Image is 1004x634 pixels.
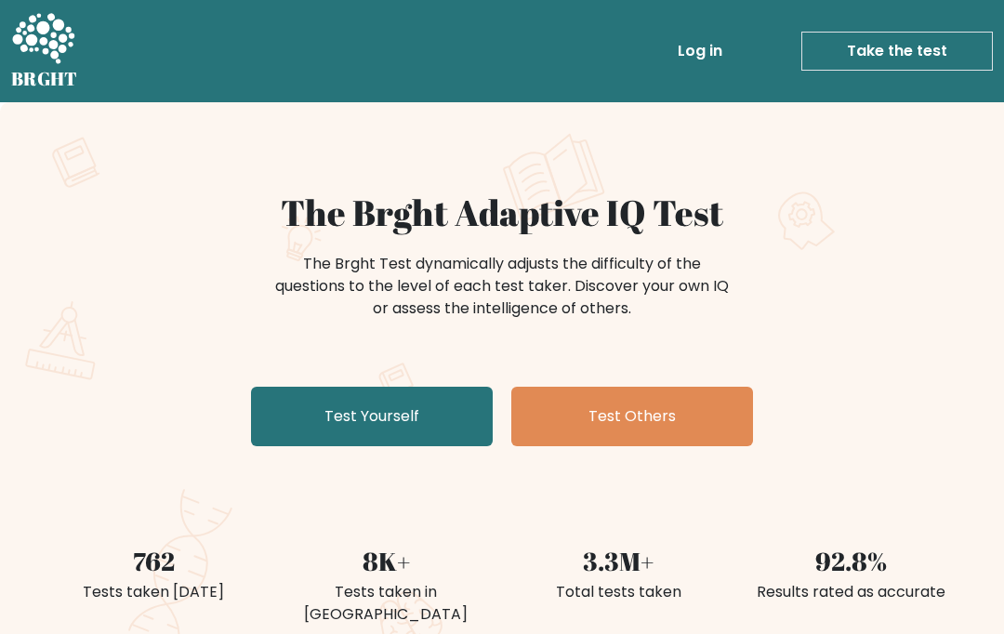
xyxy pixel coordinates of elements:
a: Test Yourself [251,387,493,446]
div: 92.8% [746,543,956,581]
div: 3.3M+ [513,543,723,581]
a: Log in [670,33,730,70]
div: 8K+ [281,543,491,581]
div: The Brght Test dynamically adjusts the difficulty of the questions to the level of each test take... [270,253,734,320]
a: BRGHT [11,7,78,95]
h5: BRGHT [11,68,78,90]
a: Test Others [511,387,753,446]
a: Take the test [801,32,993,71]
div: Total tests taken [513,581,723,603]
h1: The Brght Adaptive IQ Test [48,192,956,234]
div: 762 [48,543,258,581]
div: Tests taken in [GEOGRAPHIC_DATA] [281,581,491,626]
div: Tests taken [DATE] [48,581,258,603]
div: Results rated as accurate [746,581,956,603]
